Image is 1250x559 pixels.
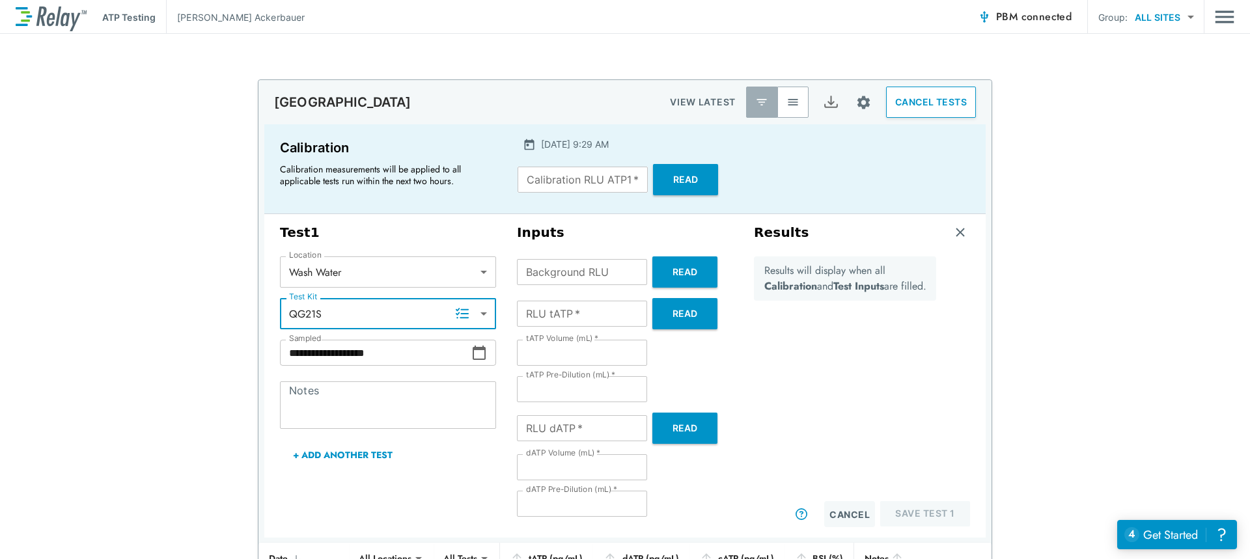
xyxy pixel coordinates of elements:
input: Choose date, selected date is Sep 17, 2025 [280,340,471,366]
p: ATP Testing [102,10,156,24]
button: + Add Another Test [280,439,406,470]
p: Calibration measurements will be applied to all applicable tests run within the next two hours. [280,163,488,187]
img: Settings Icon [855,94,872,111]
p: Calibration [280,137,494,158]
img: View All [786,96,799,109]
span: PBM [996,8,1072,26]
label: tATP Pre-Dilution (mL) [526,370,615,379]
label: dATP Volume (mL) [526,448,600,457]
p: [PERSON_NAME] Ackerbauer [177,10,305,24]
img: Calender Icon [523,138,536,151]
button: Read [652,298,717,329]
img: Connected Icon [978,10,991,23]
label: dATP Pre-Dilution (mL) [526,485,617,494]
button: PBM connected [973,4,1077,30]
button: Site setup [846,85,881,120]
img: Latest [755,96,768,109]
p: [GEOGRAPHIC_DATA] [274,94,411,110]
button: Read [653,164,718,195]
p: VIEW LATEST [670,94,736,110]
button: Read [652,256,717,288]
iframe: Resource center [1117,520,1237,549]
label: tATP Volume (mL) [526,334,598,343]
p: [DATE] 9:29 AM [541,137,609,151]
b: Calibration [764,279,817,293]
h3: Test 1 [280,225,496,241]
label: Test Kit [289,292,318,301]
p: Results will display when all and are filled. [764,263,926,294]
img: Drawer Icon [1215,5,1234,29]
div: Wash Water [280,259,496,285]
img: Export Icon [823,94,839,111]
b: Test Inputs [833,279,884,293]
button: Read [652,413,717,444]
button: Cancel [824,501,875,527]
p: Group: [1098,10,1128,24]
label: Location [289,251,322,260]
label: Sampled [289,334,322,343]
button: Export [815,87,846,118]
h3: Results [754,225,809,241]
img: Remove [954,226,967,239]
h3: Inputs [517,225,733,241]
div: QG21S [280,301,496,327]
img: LuminUltra Relay [16,3,87,31]
button: CANCEL TESTS [886,87,976,118]
span: connected [1021,9,1072,24]
button: Main menu [1215,5,1234,29]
